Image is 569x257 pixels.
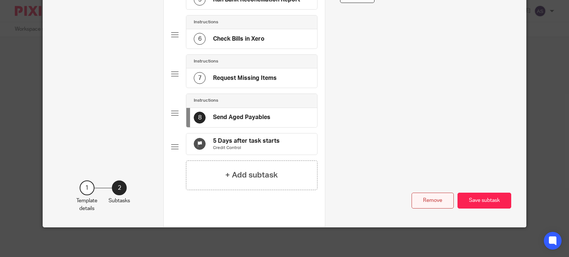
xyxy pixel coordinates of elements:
p: Subtasks [109,197,130,204]
h4: Request Missing Items [213,74,277,82]
h4: Instructions [194,58,218,64]
h4: Instructions [194,98,218,104]
h4: Send Aged Payables [213,114,270,121]
h4: Check Bills in Xero [213,35,264,43]
p: Template details [76,197,97,212]
h4: 5 Days after task starts [213,137,280,145]
div: 7 [194,72,206,84]
div: 8 [194,112,206,124]
div: 2 [112,180,127,195]
p: Credit Control [213,145,280,151]
button: Remove [412,193,454,209]
button: Save subtask [457,193,511,209]
div: 1 [80,180,94,195]
h4: + Add subtask [225,169,278,181]
div: 6 [194,33,206,45]
h4: Instructions [194,19,218,25]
